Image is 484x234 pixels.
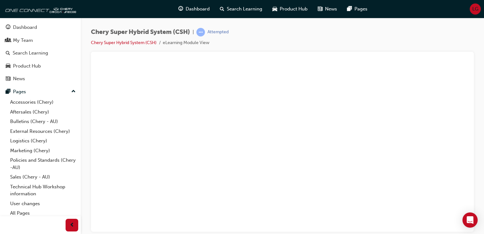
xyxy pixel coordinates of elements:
a: guage-iconDashboard [173,3,215,16]
a: Marketing (Chery) [8,146,78,156]
span: Chery Super Hybrid System (CSH) [91,29,190,36]
a: All Pages [8,208,78,218]
span: prev-icon [70,221,74,229]
a: Search Learning [3,47,78,59]
span: guage-icon [178,5,183,13]
button: LG [470,3,481,15]
span: up-icon [71,88,76,96]
a: Product Hub [3,60,78,72]
span: people-icon [6,38,10,43]
span: | [193,29,194,36]
span: car-icon [272,5,277,13]
a: External Resources (Chery) [8,127,78,136]
span: guage-icon [6,25,10,30]
div: News [13,75,25,82]
span: news-icon [6,76,10,82]
span: pages-icon [6,89,10,95]
a: car-iconProduct Hub [267,3,313,16]
a: News [3,73,78,85]
span: Pages [354,5,367,13]
button: DashboardMy TeamSearch LearningProduct HubNews [3,20,78,86]
a: pages-iconPages [342,3,373,16]
a: Logistics (Chery) [8,136,78,146]
div: My Team [13,37,33,44]
a: Policies and Standards (Chery -AU) [8,155,78,172]
a: news-iconNews [313,3,342,16]
div: Dashboard [13,24,37,31]
div: Pages [13,88,26,95]
span: Product Hub [280,5,308,13]
a: User changes [8,199,78,209]
a: Chery Super Hybrid System (CSH) [91,40,156,45]
span: search-icon [6,50,10,56]
button: Pages [3,86,78,98]
a: Accessories (Chery) [8,97,78,107]
div: Attempted [207,29,229,35]
a: My Team [3,35,78,46]
span: news-icon [318,5,322,13]
a: Bulletins (Chery - AU) [8,117,78,127]
span: News [325,5,337,13]
a: search-iconSearch Learning [215,3,267,16]
span: car-icon [6,63,10,69]
div: Product Hub [13,62,41,70]
div: Open Intercom Messenger [462,212,478,228]
a: Dashboard [3,22,78,33]
div: Search Learning [13,49,48,57]
span: learningRecordVerb_ATTEMPT-icon [196,28,205,36]
a: Sales (Chery - AU) [8,172,78,182]
img: oneconnect [3,3,76,15]
span: LG [472,5,478,13]
span: Dashboard [186,5,210,13]
span: pages-icon [347,5,352,13]
a: Technical Hub Workshop information [8,182,78,199]
span: search-icon [220,5,224,13]
li: eLearning Module View [163,39,209,47]
a: Aftersales (Chery) [8,107,78,117]
span: Search Learning [227,5,262,13]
